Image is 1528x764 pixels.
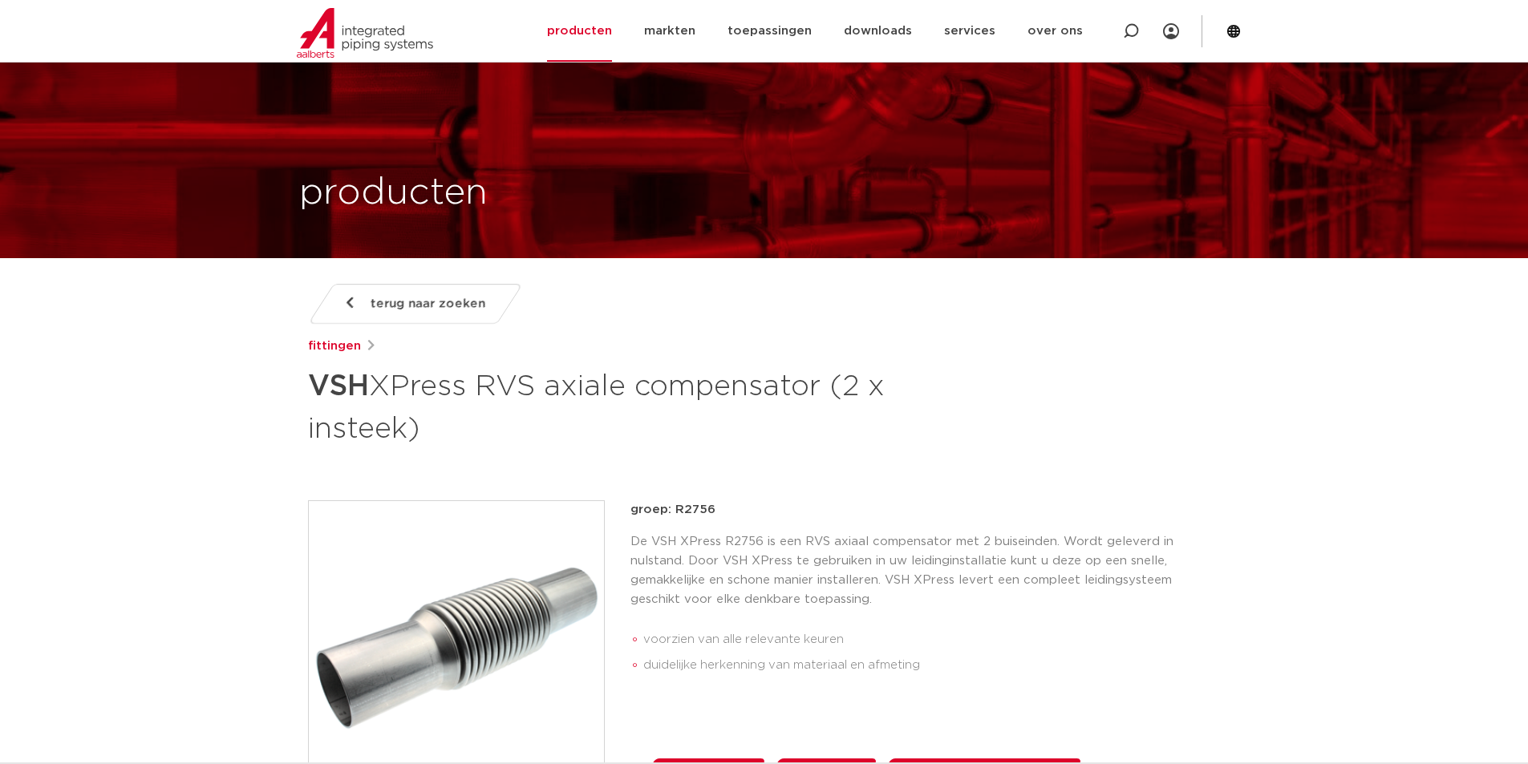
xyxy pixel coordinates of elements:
a: fittingen [308,337,361,356]
li: voorzien van alle relevante keuren [643,627,1221,653]
a: terug naar zoeken [307,284,522,324]
h1: XPress RVS axiale compensator (2 x insteek) [308,362,910,449]
span: terug naar zoeken [371,291,485,317]
li: duidelijke herkenning van materiaal en afmeting [643,653,1221,678]
p: De VSH XPress R2756 is een RVS axiaal compensator met 2 buiseinden. Wordt geleverd in nulstand. D... [630,532,1221,609]
p: groep: R2756 [630,500,1221,519]
h1: producten [299,168,488,219]
strong: VSH [308,372,369,401]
